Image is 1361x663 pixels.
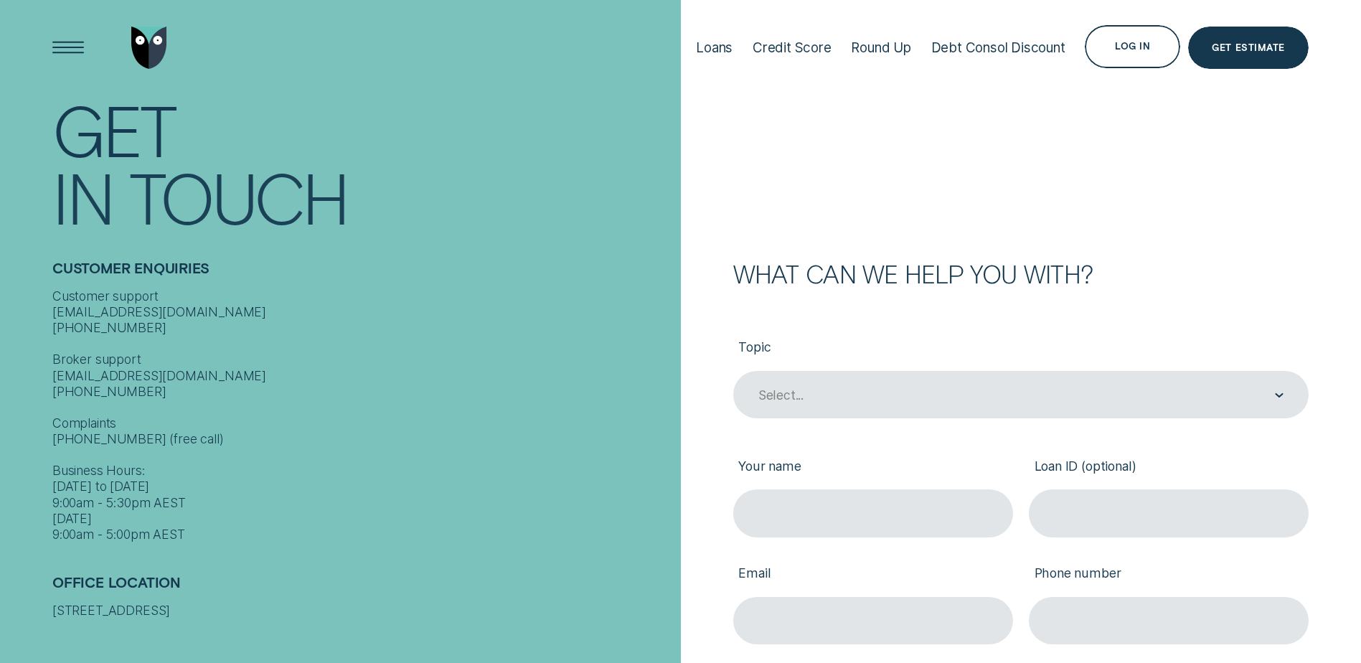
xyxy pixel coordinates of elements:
div: Touch [129,164,347,230]
div: Select... [758,387,804,403]
h2: Customer Enquiries [52,260,672,288]
div: In [52,164,113,230]
h2: What can we help you with? [733,262,1309,286]
div: Credit Score [753,39,832,56]
div: Customer support [EMAIL_ADDRESS][DOMAIN_NAME] [PHONE_NUMBER] Broker support [EMAIL_ADDRESS][DOMAI... [52,288,672,542]
label: Your name [733,446,1013,489]
label: Phone number [1029,553,1309,597]
div: Debt Consol Discount [931,39,1065,56]
button: Open Menu [47,27,90,70]
label: Email [733,553,1013,597]
div: Round Up [851,39,911,56]
div: Get [52,96,175,163]
label: Topic [733,327,1309,371]
h2: Office Location [52,574,672,603]
a: Get Estimate [1188,27,1309,70]
img: Wisr [131,27,167,70]
label: Loan ID (optional) [1029,446,1309,489]
h1: Get In Touch [52,95,672,228]
button: Log in [1085,25,1180,68]
div: [STREET_ADDRESS] [52,603,672,619]
div: Loans [696,39,733,56]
